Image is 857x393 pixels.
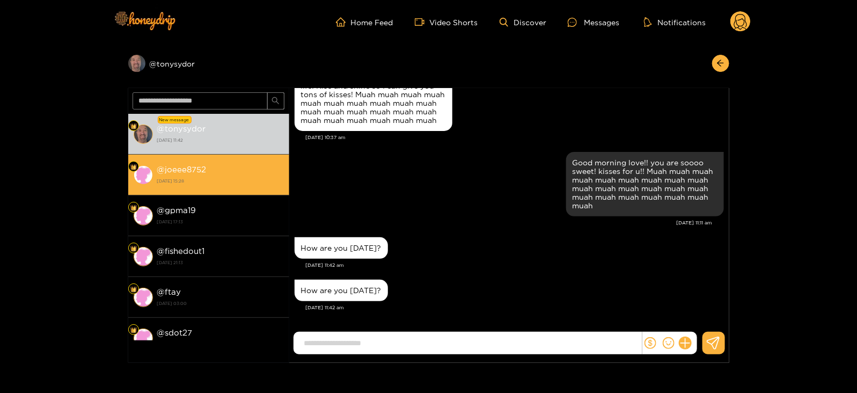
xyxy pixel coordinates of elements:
div: How are you [DATE]? [301,286,382,295]
div: [DATE] 11:11 am [295,219,713,227]
strong: @ fishedout1 [157,246,205,256]
img: conversation [134,288,153,307]
div: Aug. 27, 10:37 am [295,49,452,131]
span: dollar [644,337,656,349]
img: Fan Level [130,205,137,211]
strong: [DATE] 21:13 [157,258,284,267]
button: Notifications [641,17,709,27]
img: Fan Level [130,286,137,293]
span: search [272,97,280,106]
div: Messages [568,16,619,28]
strong: @ gpma19 [157,206,196,215]
strong: [DATE] 03:00 [157,299,284,308]
button: dollar [642,335,658,351]
span: video-camera [415,17,430,27]
strong: [DATE] 17:13 [157,217,284,227]
strong: [DATE] 09:30 [157,339,284,349]
strong: [DATE] 11:42 [157,135,284,145]
img: Fan Level [130,123,137,129]
div: Aug. 27, 11:11 am [566,152,724,216]
img: Fan Level [130,164,137,170]
strong: @ ftay [157,287,181,296]
img: Fan Level [130,327,137,333]
img: conversation [134,247,153,266]
strong: @ joeee8752 [157,165,207,174]
span: arrow-left [716,59,724,68]
div: @tonysydor [128,55,289,72]
img: conversation [134,165,153,185]
button: search [267,92,284,110]
div: [DATE] 11:42 am [306,304,724,311]
div: Good morning love!! you are soooo sweet! kisses for u!! Muah muah muah muah muah muah muah muah m... [573,158,717,210]
div: How are you [DATE]? [301,244,382,252]
div: Aug. 27, 11:42 am [295,237,388,259]
strong: @ sdot27 [157,328,193,337]
a: Discover [500,18,546,27]
span: home [336,17,351,27]
img: conversation [134,206,153,225]
strong: @ tonysydor [157,124,206,133]
div: [DATE] 10:37 am [306,134,724,141]
img: conversation [134,125,153,144]
div: New message [158,116,192,123]
img: Fan Level [130,245,137,252]
span: smile [663,337,675,349]
button: arrow-left [712,55,729,72]
div: Aug. 27, 11:42 am [295,280,388,301]
img: conversation [134,329,153,348]
strong: [DATE] 15:28 [157,176,284,186]
div: Good morning to the most beautiful princess in the world! You are so amazing and you are the love... [301,56,446,125]
a: Video Shorts [415,17,478,27]
div: [DATE] 11:42 am [306,261,724,269]
a: Home Feed [336,17,393,27]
